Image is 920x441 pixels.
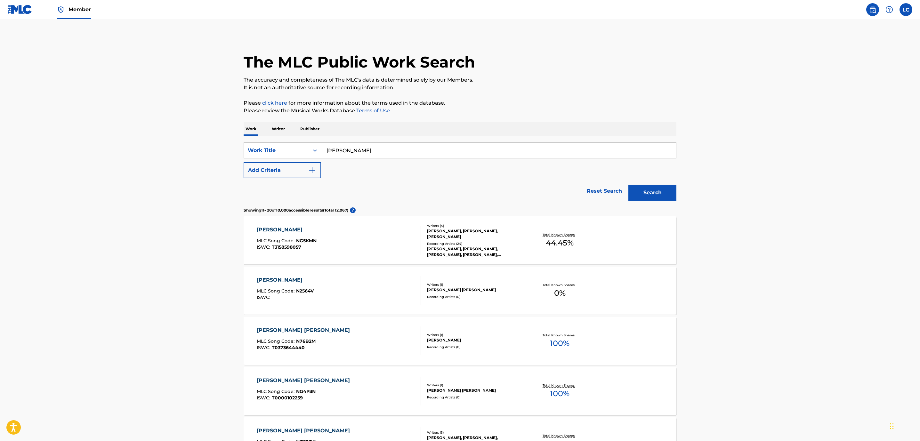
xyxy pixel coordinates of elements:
a: click here [262,100,287,106]
span: ? [350,207,356,213]
div: Help [883,3,896,16]
span: 100 % [550,388,569,399]
div: Writers ( 1 ) [427,282,524,287]
span: NG4P3N [296,389,316,394]
img: search [869,6,876,13]
span: Member [69,6,91,13]
span: NG5KMN [296,238,317,244]
span: MLC Song Code : [257,288,296,294]
div: [PERSON_NAME] [257,276,314,284]
p: Writer [270,122,287,136]
div: [PERSON_NAME] [PERSON_NAME] [257,377,353,384]
iframe: Resource Center [902,311,920,363]
div: Writers ( 3 ) [427,430,524,435]
div: [PERSON_NAME] [PERSON_NAME] [427,388,524,393]
div: Recording Artists ( 0 ) [427,294,524,299]
a: [PERSON_NAME] [PERSON_NAME]MLC Song Code:NG4P3NISWC:T0000102259Writers (1)[PERSON_NAME] [PERSON_N... [244,367,676,415]
a: [PERSON_NAME] [PERSON_NAME]MLC Song Code:N76B2MISWC:T0373644440Writers (1)[PERSON_NAME]Recording ... [244,317,676,365]
a: [PERSON_NAME]MLC Song Code:N2564VISWC:Writers (1)[PERSON_NAME] [PERSON_NAME]Recording Artists (0)... [244,267,676,315]
span: T0000102259 [272,395,303,401]
div: Writers ( 1 ) [427,383,524,388]
div: [PERSON_NAME] [PERSON_NAME] [257,326,353,334]
span: MLC Song Code : [257,389,296,394]
span: N2564V [296,288,314,294]
p: Total Known Shares: [543,433,577,438]
div: Writers ( 4 ) [427,223,524,228]
span: T0373644440 [272,345,305,350]
p: The accuracy and completeness of The MLC's data is determined solely by our Members. [244,76,676,84]
img: help [885,6,893,13]
a: [PERSON_NAME]MLC Song Code:NG5KMNISWC:T3158598057Writers (4)[PERSON_NAME], [PERSON_NAME], [PERSON... [244,216,676,264]
p: Total Known Shares: [543,333,577,338]
p: Total Known Shares: [543,283,577,287]
div: [PERSON_NAME], [PERSON_NAME], [PERSON_NAME], [PERSON_NAME], [PERSON_NAME] [427,246,524,258]
p: Please review the Musical Works Database [244,107,676,115]
span: 100 % [550,338,569,349]
div: Work Title [248,147,305,154]
p: Publisher [298,122,321,136]
span: MLC Song Code : [257,338,296,344]
p: It is not an authoritative source for recording information. [244,84,676,92]
div: [PERSON_NAME] [257,226,317,234]
button: Search [628,185,676,201]
form: Search Form [244,142,676,204]
p: Showing 11 - 20 of 10,000 accessible results (Total 12,067 ) [244,207,348,213]
span: N76B2M [296,338,316,344]
div: [PERSON_NAME] [427,337,524,343]
span: T3158598057 [272,244,301,250]
div: [PERSON_NAME], [PERSON_NAME], [PERSON_NAME] [427,228,524,240]
div: Recording Artists ( 24 ) [427,241,524,246]
img: 9d2ae6d4665cec9f34b9.svg [308,166,316,174]
span: ISWC : [257,294,272,300]
p: Work [244,122,258,136]
button: Add Criteria [244,162,321,178]
span: ISWC : [257,345,272,350]
div: [PERSON_NAME] [PERSON_NAME] [257,427,353,435]
h1: The MLC Public Work Search [244,52,475,72]
p: Total Known Shares: [543,232,577,237]
a: Public Search [866,3,879,16]
div: Recording Artists ( 0 ) [427,345,524,349]
span: 44.45 % [546,237,574,249]
p: Please for more information about the terms used in the database. [244,99,676,107]
div: Recording Artists ( 0 ) [427,395,524,400]
span: ISWC : [257,244,272,250]
a: Terms of Use [355,108,390,114]
div: Writers ( 1 ) [427,333,524,337]
img: Top Rightsholder [57,6,65,13]
span: 0 % [554,287,566,299]
span: ISWC : [257,395,272,401]
div: [PERSON_NAME] [PERSON_NAME] [427,287,524,293]
img: MLC Logo [8,5,32,14]
span: MLC Song Code : [257,238,296,244]
div: User Menu [900,3,912,16]
p: Total Known Shares: [543,383,577,388]
iframe: Chat Widget [888,410,920,441]
a: Reset Search [584,184,625,198]
div: Drag [890,417,894,436]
